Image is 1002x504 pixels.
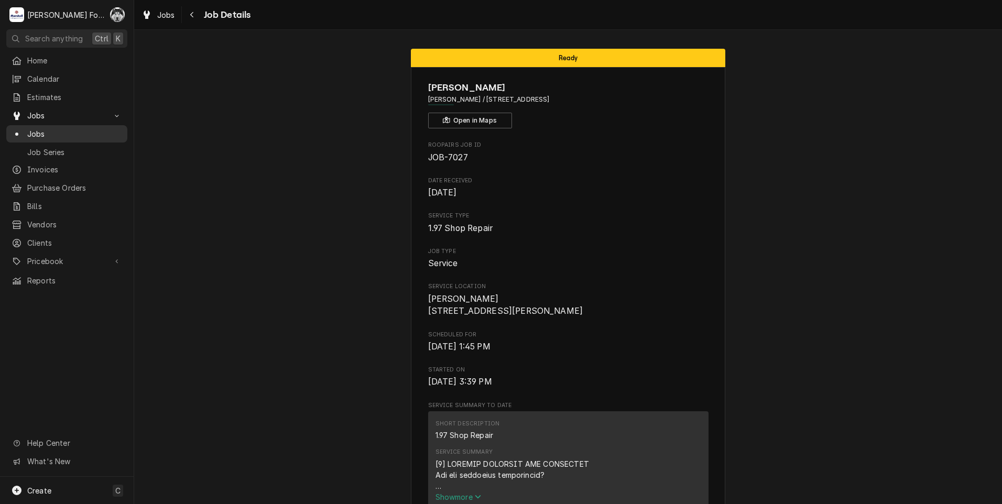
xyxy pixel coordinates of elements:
span: Date Received [428,177,709,185]
span: Service Type [428,212,709,220]
span: Jobs [157,9,175,20]
span: Job Type [428,257,709,270]
span: Scheduled For [428,331,709,339]
span: Service Summary To Date [428,401,709,410]
div: Date Received [428,177,709,199]
span: Started On [428,366,709,374]
div: Service Location [428,282,709,317]
span: Service Location [428,293,709,317]
a: Go to Jobs [6,107,127,124]
span: Date Received [428,187,709,199]
div: Client Information [428,81,709,128]
a: Job Series [6,144,127,161]
span: Reports [27,275,122,286]
span: Roopairs Job ID [428,151,709,164]
span: Bills [27,201,122,212]
div: [9] LOREMIP DOLORSIT AME CONSECTET Adi eli seddoeius temporincid? Utla etdol mag ali enim ad mini... [435,458,658,491]
a: Jobs [6,125,127,143]
span: Show more [435,492,482,501]
span: Create [27,486,51,495]
div: 1.97 Shop Repair [435,430,494,441]
a: Reports [6,272,127,289]
div: Chris Murphy (103)'s Avatar [110,7,125,22]
span: Service Location [428,282,709,291]
a: Vendors [6,216,127,233]
div: Started On [428,366,709,388]
a: Go to Help Center [6,434,127,452]
button: Open in Maps [428,113,512,128]
div: M [9,7,24,22]
a: Estimates [6,89,127,106]
span: What's New [27,456,121,467]
span: Search anything [25,33,83,44]
div: Service Type [428,212,709,234]
span: JOB-7027 [428,152,468,162]
span: Ready [559,54,578,61]
span: Jobs [27,110,106,121]
span: Clients [27,237,122,248]
span: [DATE] 3:39 PM [428,377,492,387]
a: Jobs [137,6,179,24]
span: Ctrl [95,33,108,44]
span: Pricebook [27,256,106,267]
span: Vendors [27,219,122,230]
div: [PERSON_NAME] Food Equipment Service [27,9,104,20]
span: Help Center [27,437,121,448]
a: Clients [6,234,127,251]
div: Scheduled For [428,331,709,353]
span: K [116,33,121,44]
span: Calendar [27,73,122,84]
span: 1.97 Shop Repair [428,223,493,233]
div: Marshall Food Equipment Service's Avatar [9,7,24,22]
span: Name [428,81,709,95]
span: Address [428,95,709,104]
span: Service Type [428,222,709,235]
a: Invoices [6,161,127,178]
span: Job Series [27,147,122,158]
span: [PERSON_NAME] [STREET_ADDRESS][PERSON_NAME] [428,294,583,316]
div: Job Type [428,247,709,270]
span: [DATE] [428,188,457,198]
a: Go to Pricebook [6,253,127,270]
span: Home [27,55,122,66]
span: Started On [428,376,709,388]
button: Navigate back [184,6,201,23]
div: Service Summary [435,448,493,456]
a: Calendar [6,70,127,87]
div: C( [110,7,125,22]
a: Go to What's New [6,453,127,470]
a: Purchase Orders [6,179,127,196]
span: [DATE] 1:45 PM [428,342,491,352]
div: Short Description [435,420,500,428]
span: Scheduled For [428,341,709,353]
div: Status [411,49,725,67]
a: Home [6,52,127,69]
span: Jobs [27,128,122,139]
span: C [115,485,121,496]
button: Search anythingCtrlK [6,29,127,48]
a: Bills [6,198,127,215]
span: Roopairs Job ID [428,141,709,149]
div: Roopairs Job ID [428,141,709,163]
span: Estimates [27,92,122,103]
button: Showmore [435,491,658,502]
span: Job Details [201,8,251,22]
span: Purchase Orders [27,182,122,193]
span: Service [428,258,458,268]
span: Job Type [428,247,709,256]
span: Invoices [27,164,122,175]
